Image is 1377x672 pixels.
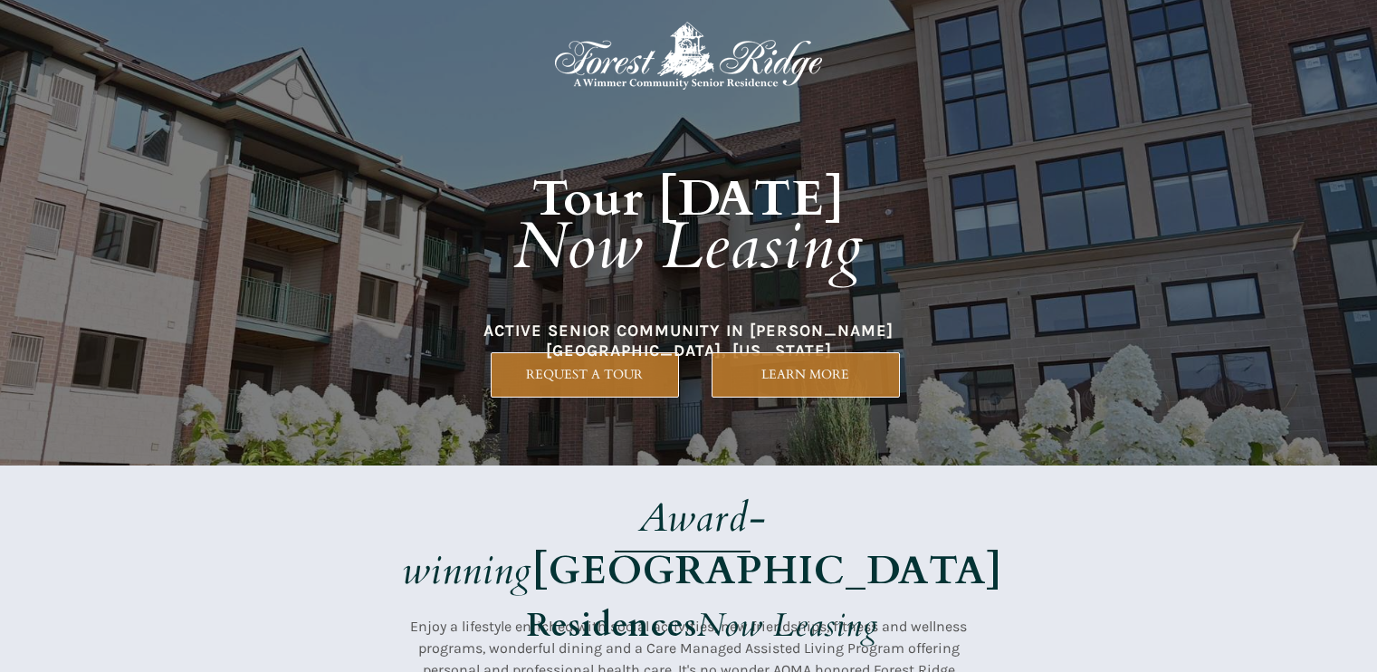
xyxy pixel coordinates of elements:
strong: [GEOGRAPHIC_DATA] [532,543,1002,598]
strong: Tour [DATE] [532,166,846,233]
em: Award-winning [402,491,767,598]
strong: Residences [527,603,697,648]
a: LEARN MORE [712,352,900,398]
em: Now Leasing [697,603,878,648]
em: Now Leasing [513,203,864,291]
a: REQUEST A TOUR [491,352,679,398]
span: LEARN MORE [712,367,899,382]
span: REQUEST A TOUR [492,367,678,382]
span: ACTIVE SENIOR COMMUNITY IN [PERSON_NAME][GEOGRAPHIC_DATA], [US_STATE] [483,321,894,360]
